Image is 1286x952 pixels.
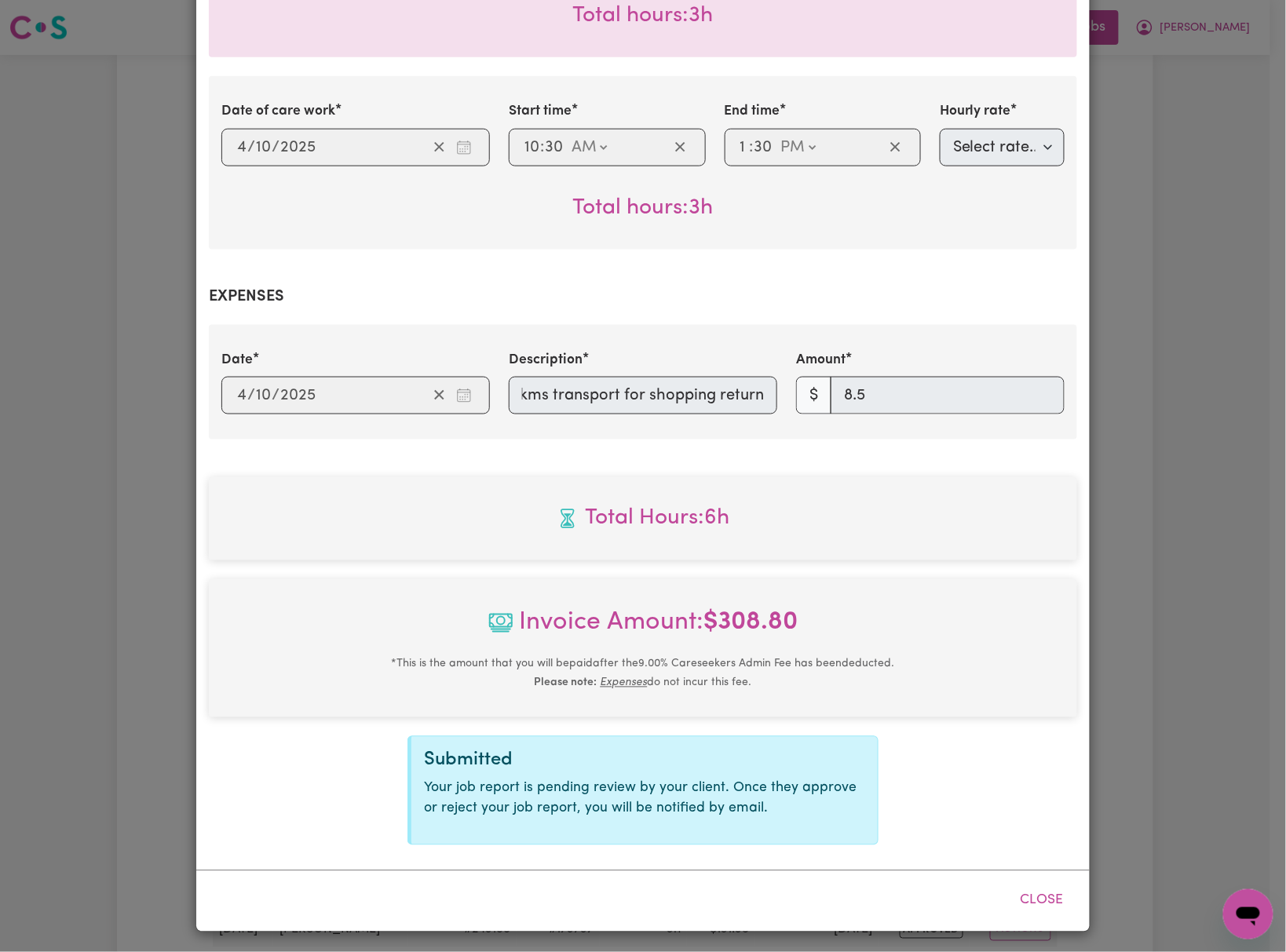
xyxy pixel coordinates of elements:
[424,779,865,820] p: Your job report is pending review by your client. Once they approve or reject your job report, yo...
[255,384,272,407] input: --
[740,136,750,159] input: --
[509,377,777,414] input: 10 kms transport for shopping return
[535,677,597,689] b: Please note:
[392,658,895,689] small: This is the amount that you will be paid after the 9.00 % Careseekers Admin Fee has been deducted...
[221,101,335,122] label: Date of care work
[279,384,316,407] input: ----
[247,387,255,404] span: /
[509,101,572,122] label: Start time
[427,384,451,407] button: Clear date
[940,101,1011,122] label: Hourly rate
[573,197,714,219] span: Total hours worked: 3 hours
[236,384,247,407] input: --
[749,139,753,156] span: :
[236,136,247,159] input: --
[247,139,255,156] span: /
[221,350,253,370] label: Date
[272,139,279,156] span: /
[796,377,831,414] span: $
[209,287,1077,306] h2: Expenses
[424,751,513,770] span: Submitted
[540,139,544,156] span: :
[221,604,1065,655] span: Invoice Amount:
[221,502,1065,535] span: Total hours worked: 6 hours
[573,5,714,27] span: Total hours worked: 3 hours
[725,101,780,122] label: End time
[1223,889,1273,939] iframe: Button to launch messaging window
[427,136,451,159] button: Clear date
[279,136,316,159] input: ----
[451,136,477,159] button: Enter the date of care work
[509,350,583,370] label: Description
[255,136,272,159] input: --
[753,136,773,159] input: --
[451,384,477,407] button: Enter the date of expense
[601,677,648,689] u: Expenses
[796,350,846,370] label: Amount
[272,387,279,404] span: /
[1007,884,1077,918] button: Close
[704,611,798,636] b: $ 308.80
[524,136,540,159] input: --
[544,136,564,159] input: --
